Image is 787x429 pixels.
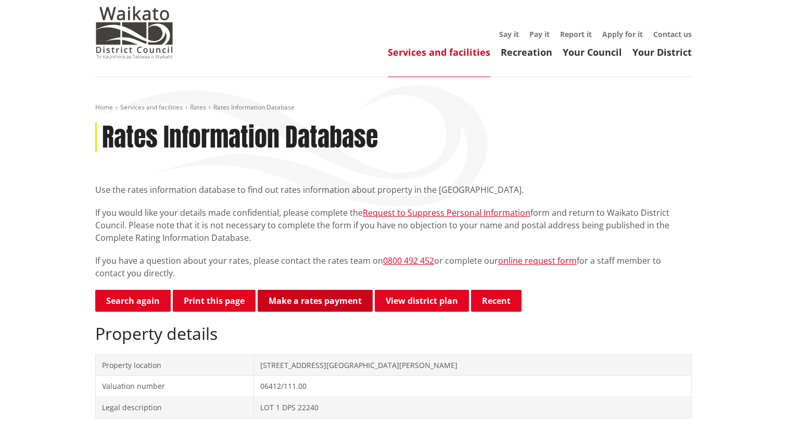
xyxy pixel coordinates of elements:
h1: Rates Information Database [102,122,378,153]
td: Property location [96,354,254,376]
a: Request to Suppress Personal Information [363,207,530,218]
a: Report it [560,29,592,39]
a: Recreation [501,46,552,58]
span: Rates Information Database [213,103,295,112]
nav: breadcrumb [95,103,692,112]
a: Services and facilities [388,46,490,58]
td: [STREET_ADDRESS][GEOGRAPHIC_DATA][PERSON_NAME] [253,354,691,376]
a: Rates [190,103,206,112]
button: Recent [471,290,522,312]
a: Your District [632,46,692,58]
a: 0800 492 452 [383,255,434,266]
a: Make a rates payment [258,290,373,312]
h2: Property details [95,324,692,344]
td: 06412/111.00 [253,376,691,397]
a: Home [95,103,113,112]
td: Valuation number [96,376,254,397]
img: Waikato District Council - Te Kaunihera aa Takiwaa o Waikato [95,6,173,58]
a: online request form [498,255,577,266]
a: Pay it [529,29,550,39]
a: Search again [95,290,171,312]
a: Your Council [563,46,622,58]
td: LOT 1 DPS 22240 [253,397,691,418]
a: Apply for it [602,29,643,39]
iframe: Messenger Launcher [739,385,777,423]
td: Legal description [96,397,254,418]
button: Print this page [173,290,256,312]
p: If you would like your details made confidential, please complete the form and return to Waikato ... [95,206,692,244]
a: View district plan [375,290,469,312]
a: Contact us [653,29,692,39]
p: If you have a question about your rates, please contact the rates team on or complete our for a s... [95,254,692,279]
a: Say it [499,29,519,39]
p: Use the rates information database to find out rates information about property in the [GEOGRAPHI... [95,183,692,196]
a: Services and facilities [120,103,183,112]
